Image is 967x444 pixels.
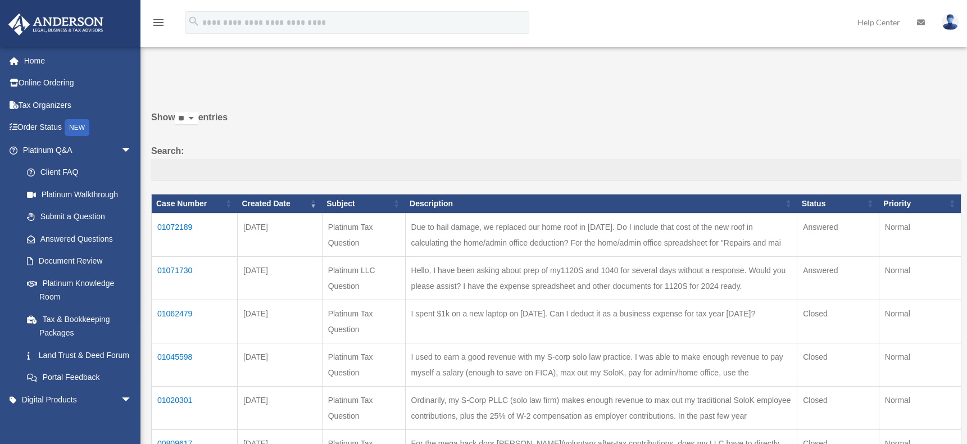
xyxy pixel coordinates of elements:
[879,386,961,429] td: Normal
[16,250,143,273] a: Document Review
[8,94,149,116] a: Tax Organizers
[237,386,322,429] td: [DATE]
[237,256,322,300] td: [DATE]
[175,112,198,125] select: Showentries
[797,256,879,300] td: Answered
[16,183,143,206] a: Platinum Walkthrough
[152,256,238,300] td: 01071730
[879,300,961,343] td: Normal
[65,119,89,136] div: NEW
[237,194,322,213] th: Created Date: activate to sort column ascending
[237,343,322,386] td: [DATE]
[405,300,797,343] td: I spent $1k on a new laptop on [DATE]. Can I deduct it as a business expense for tax year [DATE]?
[16,344,143,366] a: Land Trust & Deed Forum
[152,213,238,256] td: 01072189
[8,49,149,72] a: Home
[16,366,143,389] a: Portal Feedback
[16,308,143,344] a: Tax & Bookkeeping Packages
[797,343,879,386] td: Closed
[405,386,797,429] td: Ordinarily, my S-Corp PLLC (solo law firm) makes enough revenue to max out my traditional SoloK e...
[322,194,405,213] th: Subject: activate to sort column ascending
[405,213,797,256] td: Due to hail damage, we replaced our home roof in [DATE]. Do I include that cost of the new roof i...
[151,159,961,180] input: Search:
[152,300,238,343] td: 01062479
[8,139,143,161] a: Platinum Q&Aarrow_drop_down
[8,72,149,94] a: Online Ordering
[16,228,138,250] a: Answered Questions
[797,194,879,213] th: Status: activate to sort column ascending
[8,388,149,411] a: Digital Productsarrow_drop_down
[879,256,961,300] td: Normal
[322,386,405,429] td: Platinum Tax Question
[152,194,238,213] th: Case Number: activate to sort column ascending
[322,343,405,386] td: Platinum Tax Question
[16,206,143,228] a: Submit a Question
[237,213,322,256] td: [DATE]
[152,20,165,29] a: menu
[405,194,797,213] th: Description: activate to sort column ascending
[16,161,143,184] a: Client FAQ
[121,388,143,411] span: arrow_drop_down
[152,386,238,429] td: 01020301
[152,16,165,29] i: menu
[322,213,405,256] td: Platinum Tax Question
[879,213,961,256] td: Normal
[405,256,797,300] td: Hello, I have been asking about prep of my1120S and 1040 for several days without a response. Wou...
[797,213,879,256] td: Answered
[8,116,149,139] a: Order StatusNEW
[322,256,405,300] td: Platinum LLC Question
[797,300,879,343] td: Closed
[322,300,405,343] td: Platinum Tax Question
[188,15,200,28] i: search
[121,139,143,162] span: arrow_drop_down
[405,343,797,386] td: I used to earn a good revenue with my S-corp solo law practice. I was able to make enough revenue...
[151,143,961,180] label: Search:
[16,272,143,308] a: Platinum Knowledge Room
[879,343,961,386] td: Normal
[879,194,961,213] th: Priority: activate to sort column ascending
[5,13,107,35] img: Anderson Advisors Platinum Portal
[151,110,961,137] label: Show entries
[237,300,322,343] td: [DATE]
[152,343,238,386] td: 01045598
[942,14,959,30] img: User Pic
[797,386,879,429] td: Closed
